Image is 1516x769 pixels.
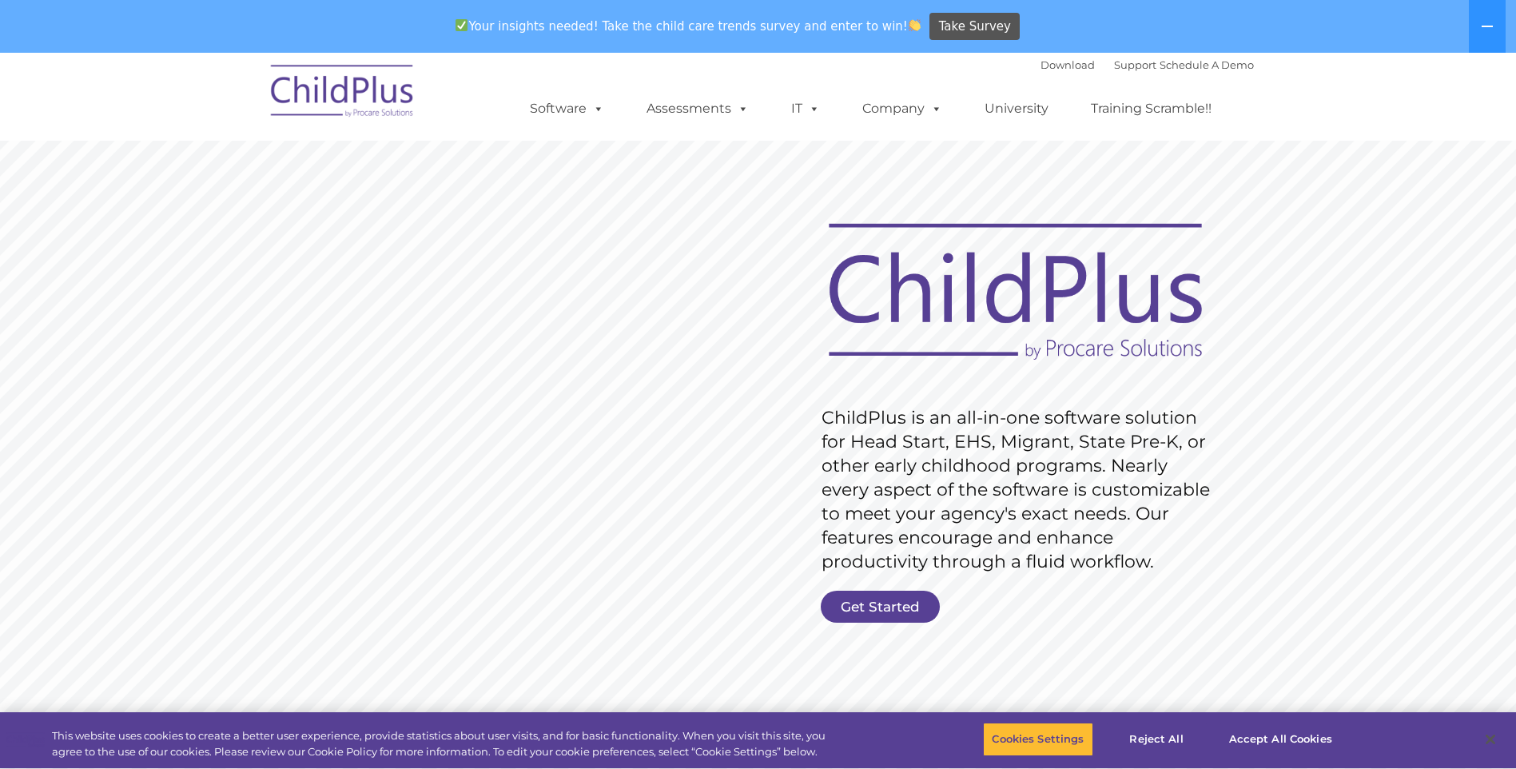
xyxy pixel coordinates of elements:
a: Support [1114,58,1156,71]
img: ChildPlus by Procare Solutions [263,54,423,133]
a: IT [775,93,836,125]
button: Close [1473,722,1508,757]
img: 👏 [909,19,921,31]
span: Your insights needed! Take the child care trends survey and enter to win! [449,10,928,42]
span: Take Survey [939,13,1011,41]
button: Accept All Cookies [1220,723,1341,756]
rs-layer: ChildPlus is an all-in-one software solution for Head Start, EHS, Migrant, State Pre-K, or other ... [822,406,1218,574]
a: Get Started [821,591,940,623]
img: ✅ [456,19,468,31]
a: Software [514,93,620,125]
a: Assessments [631,93,765,125]
font: | [1041,58,1254,71]
a: Download [1041,58,1095,71]
a: Schedule A Demo [1160,58,1254,71]
a: University [969,93,1064,125]
a: Training Scramble!! [1075,93,1228,125]
button: Cookies Settings [983,723,1092,756]
button: Reject All [1107,723,1207,756]
div: This website uses cookies to create a better user experience, provide statistics about user visit... [52,728,834,759]
a: Take Survey [929,13,1020,41]
a: Company [846,93,958,125]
